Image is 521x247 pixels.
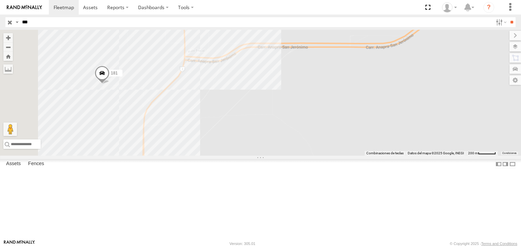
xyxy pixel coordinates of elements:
[466,151,498,156] button: Escala del mapa: 200 m por 49 píxeles
[3,159,24,169] label: Assets
[502,159,509,169] label: Dock Summary Table to the Right
[7,5,42,10] img: rand-logo.svg
[3,122,17,136] button: Arrastra el hombrecito naranja al mapa para abrir Street View
[366,151,404,156] button: Combinaciones de teclas
[483,2,494,13] i: ?
[509,159,516,169] label: Hide Summary Table
[3,42,13,52] button: Zoom out
[25,159,47,169] label: Fences
[440,2,459,13] div: Daniel Lupio
[495,159,502,169] label: Dock Summary Table to the Left
[3,64,13,74] label: Measure
[230,242,255,246] div: Version: 305.01
[450,242,517,246] div: © Copyright 2025 -
[408,151,464,155] span: Datos del mapa ©2025 Google, INEGI
[481,242,517,246] a: Terms and Conditions
[502,152,517,155] a: Condiciones
[3,52,13,61] button: Zoom Home
[509,75,521,85] label: Map Settings
[14,17,20,27] label: Search Query
[111,71,118,75] span: 181
[4,240,35,247] a: Visit our Website
[3,33,13,42] button: Zoom in
[468,151,478,155] span: 200 m
[493,17,508,27] label: Search Filter Options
